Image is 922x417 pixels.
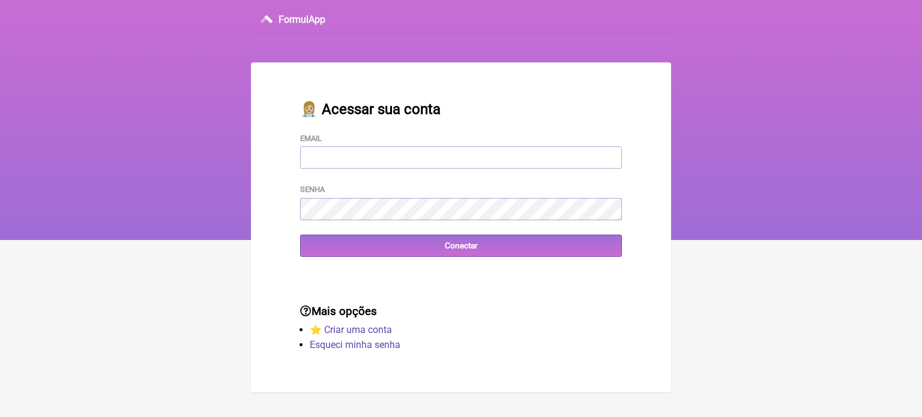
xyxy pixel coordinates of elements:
[300,235,622,257] input: Conectar
[310,324,392,335] a: ⭐️ Criar uma conta
[279,14,325,25] h3: FormulApp
[310,339,400,350] a: Esqueci minha senha
[300,305,622,318] h3: Mais opções
[300,185,325,194] label: Senha
[300,134,322,143] label: Email
[300,101,622,118] h2: 👩🏼‍⚕️ Acessar sua conta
